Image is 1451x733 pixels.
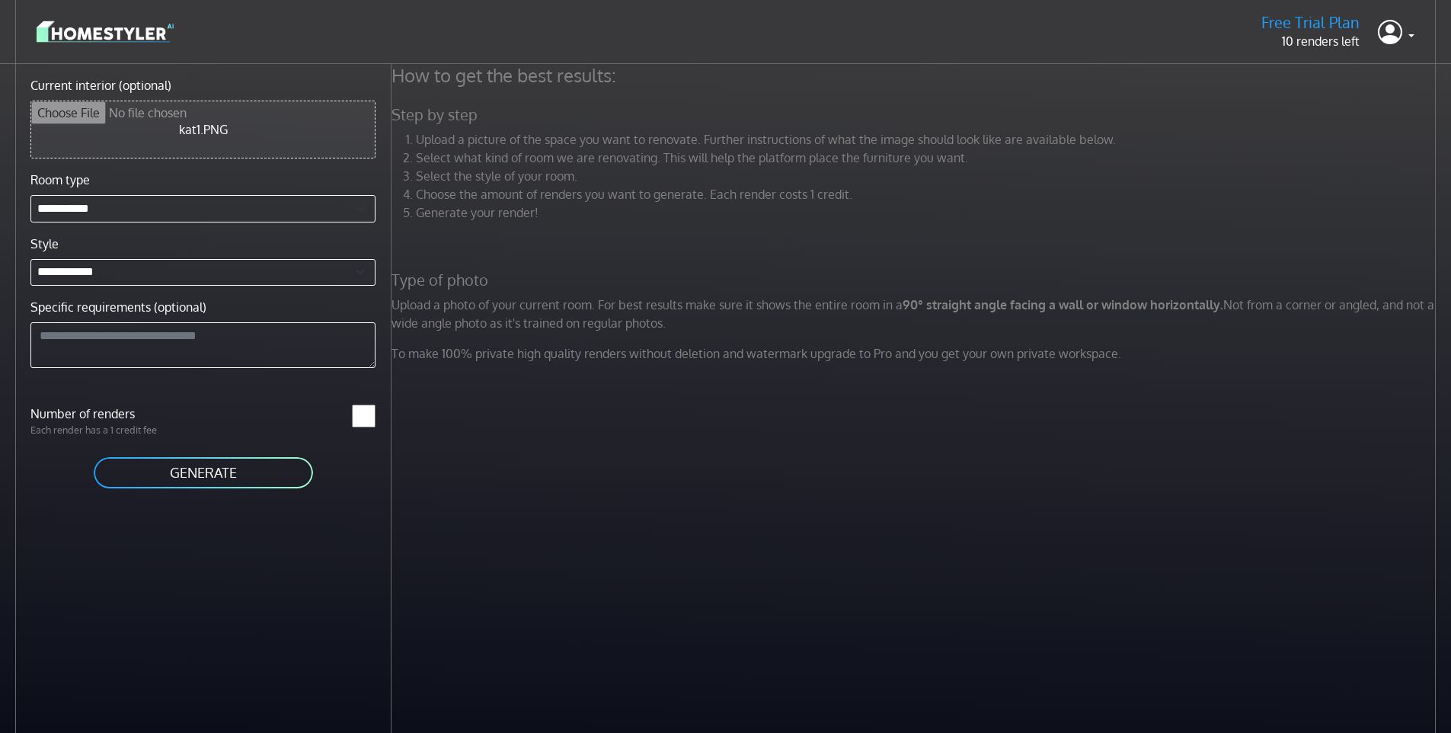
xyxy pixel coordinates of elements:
[30,76,171,94] label: Current interior (optional)
[382,296,1449,332] p: Upload a photo of your current room. For best results make sure it shows the entire room in a Not...
[416,203,1440,222] li: Generate your render!
[382,105,1449,124] h5: Step by step
[416,130,1440,149] li: Upload a picture of the space you want to renovate. Further instructions of what the image should...
[30,298,206,316] label: Specific requirements (optional)
[1261,13,1360,32] h5: Free Trial Plan
[1261,32,1360,50] p: 10 renders left
[30,171,90,189] label: Room type
[382,270,1449,290] h5: Type of photo
[92,456,315,490] button: GENERATE
[30,235,59,253] label: Style
[382,344,1449,363] p: To make 100% private high quality renders without deletion and watermark upgrade to Pro and you g...
[21,405,203,423] label: Number of renders
[21,423,203,437] p: Each render has a 1 credit fee
[382,64,1449,87] h4: How to get the best results:
[416,185,1440,203] li: Choose the amount of renders you want to generate. Each render costs 1 credit.
[37,18,174,45] img: logo-3de290ba35641baa71223ecac5eacb59cb85b4c7fdf211dc9aaecaaee71ea2f8.svg
[416,149,1440,167] li: Select what kind of room we are renovating. This will help the platform place the furniture you w...
[903,297,1223,312] strong: 90° straight angle facing a wall or window horizontally.
[416,167,1440,185] li: Select the style of your room.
